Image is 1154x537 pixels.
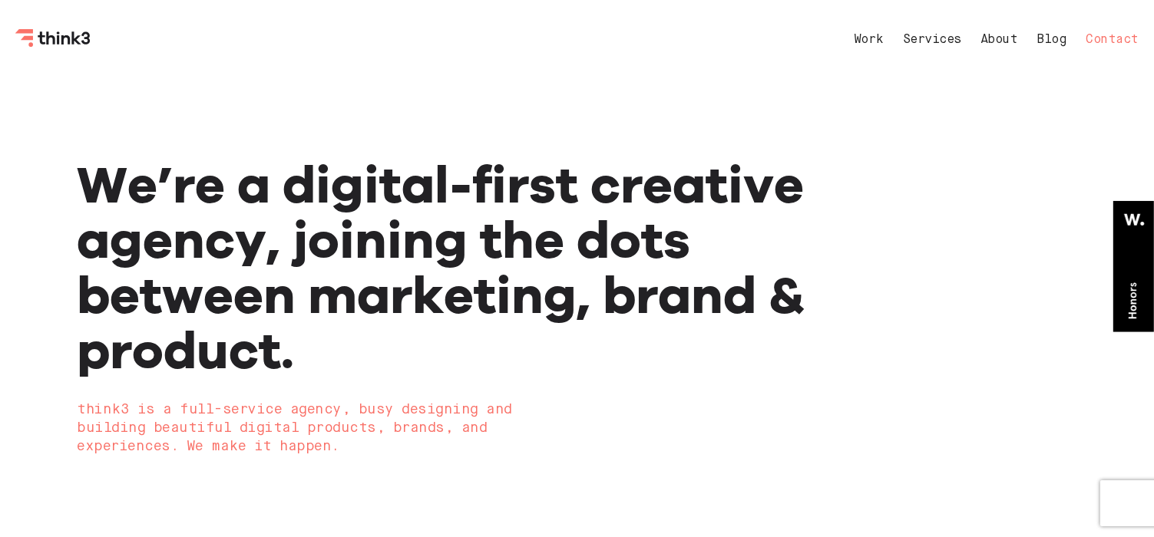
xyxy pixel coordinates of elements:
[78,156,878,377] h1: We’re a digital-first creative agency, joining the dots between marketing, brand & product.
[1037,34,1067,46] a: Blog
[854,34,884,46] a: Work
[980,34,1018,46] a: About
[903,34,961,46] a: Services
[78,400,878,456] h2: think3 is a full-service agency, busy designing and building beautiful digital products, brands, ...
[1086,34,1139,46] a: Contact
[15,35,92,50] a: Think3 Logo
